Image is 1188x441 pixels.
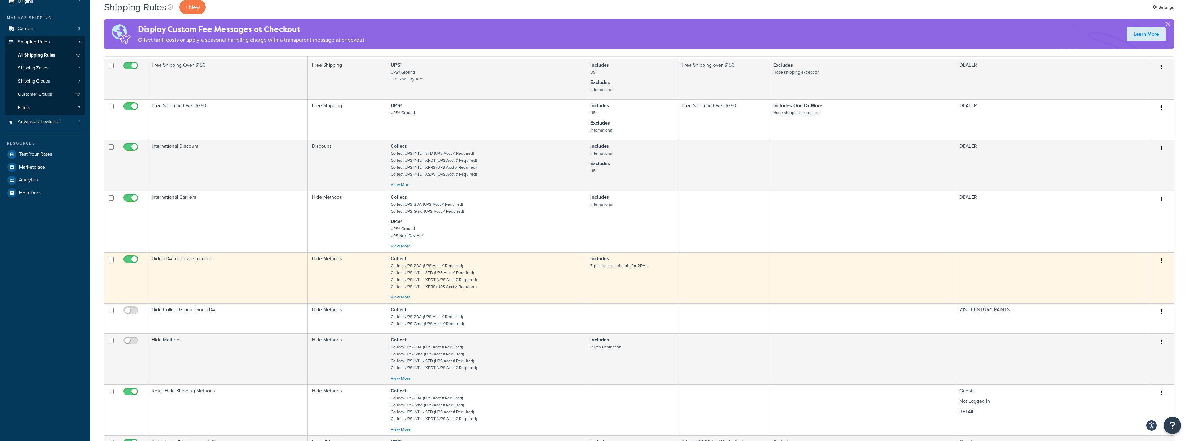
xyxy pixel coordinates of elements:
[677,99,769,140] td: Free Shipping Over $750
[590,79,610,86] strong: Excludes
[773,102,822,109] strong: Includes One Or More
[391,387,407,395] strong: Collect
[5,174,85,186] li: Analytics
[391,344,477,371] small: Collect-UPS-2DA (UPS Acct # Required) Collect-UPS-Grnd (UPS Acct # Required) Collect-UPS INTL - S...
[19,190,42,196] span: Help Docs
[308,59,387,99] td: Free Shipping
[18,39,50,45] span: Shipping Rules
[5,15,85,21] div: Manage Shipping
[5,116,85,128] a: Advanced Features 1
[18,105,30,111] span: Filters
[5,88,85,101] a: Customer Groups 13
[104,19,138,49] img: duties-banner-06bc72dcb5fe05cb3f9472aba00be2ae8eb53ab6f0d8bb03d382ba314ac3c341.png
[147,303,308,333] td: Hide Collect Ground and 2DA
[308,140,387,191] td: Discount
[76,52,80,58] span: 17
[308,191,387,252] td: Hide Methods
[391,314,464,327] small: Collect-UPS-2DA (UPS Acct # Required) Collect-UPS-Grnd (UPS Acct # Required)
[391,263,477,290] small: Collect-UPS-2DA (UPS Acct # Required) Collect-UPS INTL - STD (UPS Acct # Required) Collect-UPS IN...
[78,105,80,111] span: 7
[308,99,387,140] td: Free Shipping
[5,49,85,62] a: All Shipping Rules 17
[391,143,407,150] strong: Collect
[590,194,609,201] strong: Includes
[590,110,596,116] small: US
[955,59,1149,99] td: DEALER
[955,140,1149,191] td: DEALER
[18,78,50,84] span: Shipping Groups
[5,141,85,146] div: Resources
[79,119,80,125] span: 1
[955,191,1149,252] td: DEALER
[19,177,38,183] span: Analytics
[5,75,85,88] a: Shipping Groups 7
[147,384,308,435] td: Retail Hide Shipping Methods
[590,336,609,344] strong: Includes
[1152,2,1174,12] a: Settings
[391,61,402,69] strong: UPS®
[391,426,411,432] a: View More
[147,333,308,384] td: Hide Methods
[5,101,85,114] a: Filters 7
[959,398,1145,405] p: Not Logged In
[590,168,596,174] small: US
[590,344,622,350] small: Pump Restriction
[677,59,769,99] td: Free Shipping over $150
[391,226,424,239] small: UPS® Ground UPS Next Day Air®
[5,62,85,75] li: Shipping Zones
[147,140,308,191] td: International Discount
[391,201,464,214] small: Collect-UPS-2DA (UPS Acct # Required) Collect-UPS-Grnd (UPS Acct # Required)
[76,92,80,97] span: 13
[773,61,793,69] strong: Excludes
[590,255,609,262] strong: Includes
[5,187,85,199] a: Help Docs
[308,333,387,384] td: Hide Methods
[308,303,387,333] td: Hide Methods
[391,218,402,225] strong: UPS®
[5,161,85,173] a: Marketplace
[391,255,407,262] strong: Collect
[5,62,85,75] a: Shipping Zones 7
[147,59,308,99] td: Free Shipping Over $150
[147,99,308,140] td: Free Shipping Over $750
[147,252,308,303] td: Hide 2DA for local zip codes
[391,243,411,249] a: View More
[18,65,48,71] span: Shipping Zones
[1127,27,1166,41] a: Learn More
[138,35,366,45] p: Offset tariff costs or apply a seasonal handling charge with a transparent message at checkout.
[590,150,613,156] small: International
[391,181,411,188] a: View More
[18,92,52,97] span: Customer Groups
[147,191,308,252] td: International Carriers
[590,86,613,93] small: International
[5,88,85,101] li: Customer Groups
[773,110,820,116] small: Hose shipping exception
[391,102,402,109] strong: UPS®
[19,152,52,158] span: Test Your Rates
[590,201,613,207] small: International
[391,336,407,344] strong: Collect
[18,52,55,58] span: All Shipping Rules
[18,26,35,32] span: Carriers
[773,69,820,75] small: Hose shipping exception
[78,78,80,84] span: 7
[391,194,407,201] strong: Collect
[590,61,609,69] strong: Includes
[391,375,411,381] a: View More
[5,148,85,161] li: Test Your Rates
[590,69,596,75] small: US
[138,24,366,35] h4: Display Custom Fee Messages at Checkout
[1164,417,1181,434] button: Open Resource Center
[391,395,477,422] small: Collect-UPS-2DA (UPS Acct # Required) Collect-UPS-Grnd (UPS Acct # Required) Collect-UPS INTL - S...
[5,36,85,115] li: Shipping Rules
[955,303,1149,333] td: 21ST CENTURY PAINTS
[590,263,650,269] small: Zip codes not eligible for 2DA ...
[391,294,411,300] a: View More
[18,119,60,125] span: Advanced Features
[955,99,1149,140] td: DEALER
[5,101,85,114] li: Filters
[308,252,387,303] td: Hide Methods
[590,160,610,167] strong: Excludes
